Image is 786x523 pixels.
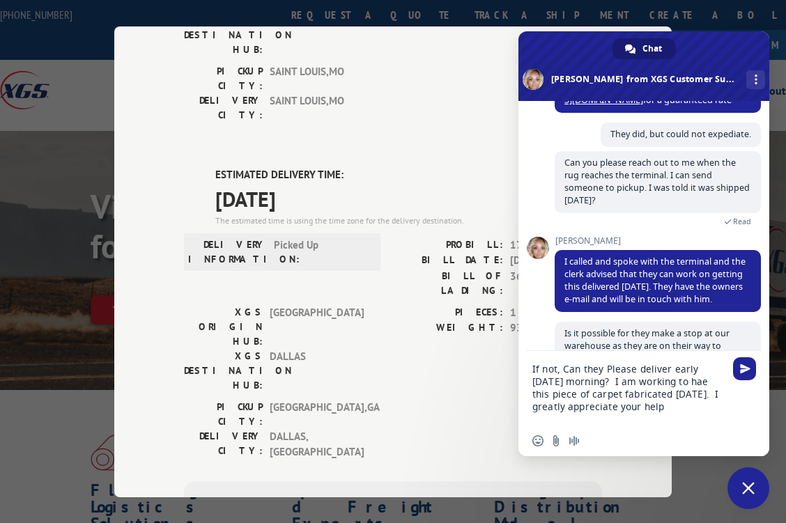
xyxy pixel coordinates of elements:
span: SAINT LOUIS [270,13,364,57]
label: DELIVERY CITY: [184,428,263,460]
label: PIECES: [393,304,503,320]
span: SAINT LOUIS , MO [270,64,364,93]
label: XGS DESTINATION HUB: [184,13,263,57]
span: [DATE] [510,253,602,269]
div: The estimated time is using the time zone for the delivery destination. [215,214,602,226]
textarea: Compose your message... [532,363,725,426]
span: 17702814 [510,237,602,253]
div: More channels [746,70,765,89]
span: [DATE] [215,182,602,214]
span: Can you please reach out to me when the rug reaches the terminal. I can send someone to pickup. I... [564,157,750,206]
label: BILL DATE: [393,253,503,269]
span: DALLAS [270,348,364,392]
span: SAINT LOUIS , MO [270,93,364,123]
span: Send [733,357,756,380]
span: [PERSON_NAME] [555,236,761,246]
span: Insert an emoji [532,435,544,446]
span: [GEOGRAPHIC_DATA] [270,304,364,348]
span: Send a file [550,435,562,446]
label: PICKUP CITY: [184,399,263,428]
span: I called and spoke with the terminal and the clerk advised that they can work on getting this del... [564,256,746,305]
span: Picked Up [274,237,368,266]
label: ESTIMATED DELIVERY TIME: [215,167,602,183]
label: DELIVERY CITY: [184,93,263,123]
span: Audio message [569,435,580,446]
span: Chat [642,38,662,59]
span: Read [733,217,751,226]
span: [GEOGRAPHIC_DATA] , GA [270,399,364,428]
label: PICKUP CITY: [184,64,263,93]
label: XGS ORIGIN HUB: [184,304,263,348]
div: Chat [612,38,676,59]
span: 1 [510,304,602,320]
span: 93 [510,320,602,336]
label: XGS DESTINATION HUB: [184,348,263,392]
label: DELIVERY INFORMATION: [188,237,267,266]
span: 363784 [510,268,602,297]
label: WEIGHT: [393,320,503,336]
label: BILL OF LADING: [393,268,503,297]
span: DALLAS , [GEOGRAPHIC_DATA] [270,428,364,460]
label: PROBILL: [393,237,503,253]
span: Is it possible for they make a stop at our warehouse as they are on their way to [GEOGRAPHIC_DATA... [564,327,730,377]
div: Close chat [727,467,769,509]
span: They did, but could not expediate. [610,128,751,140]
